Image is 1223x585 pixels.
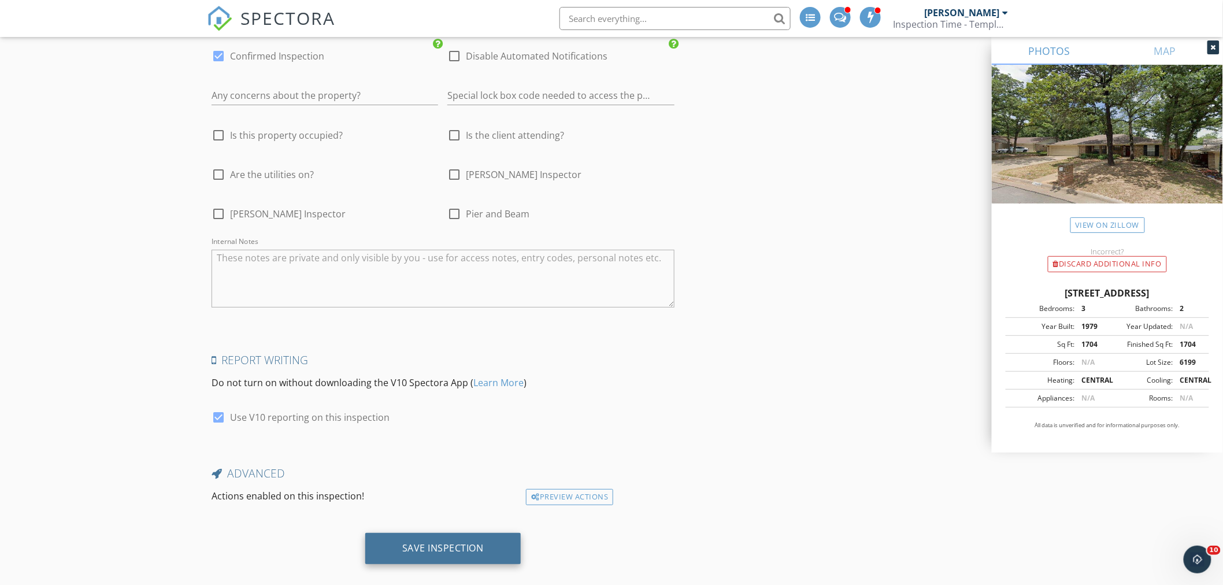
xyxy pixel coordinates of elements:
[1009,375,1074,386] div: Heating:
[1180,321,1193,331] span: N/A
[1107,393,1173,403] div: Rooms:
[925,7,1000,18] div: [PERSON_NAME]
[526,489,613,505] div: Preview Actions
[1070,217,1145,233] a: View on Zillow
[212,353,674,368] h4: Report Writing
[1074,375,1107,386] div: CENTRAL
[1048,256,1167,272] div: Discard Additional info
[1006,286,1209,300] div: [STREET_ADDRESS]
[992,247,1223,256] div: Incorrect?
[230,208,346,220] span: [PERSON_NAME] Inspector
[1173,303,1206,314] div: 2
[240,6,335,30] span: SPECTORA
[1081,393,1095,403] span: N/A
[212,466,674,481] h4: Advanced
[230,169,314,180] span: Are the utilities on?
[1107,339,1173,350] div: Finished Sq Ft:
[1173,375,1206,386] div: CENTRAL
[1074,339,1107,350] div: 1704
[207,6,232,31] img: The Best Home Inspection Software - Spectora
[1006,421,1209,430] p: All data is unverified and for informational purposes only.
[1074,303,1107,314] div: 3
[1173,357,1206,368] div: 6199
[212,86,438,105] input: Any concerns about the property?
[893,18,1009,30] div: Inspection Time - Temple/Waco
[1009,321,1074,332] div: Year Built:
[1107,303,1173,314] div: Bathrooms:
[1009,339,1074,350] div: Sq Ft:
[1074,321,1107,332] div: 1979
[1107,375,1173,386] div: Cooling:
[466,50,607,62] label: Disable Automated Notifications
[1107,37,1223,65] a: MAP
[466,169,581,180] span: [PERSON_NAME] Inspector
[1009,303,1074,314] div: Bedrooms:
[207,16,335,40] a: SPECTORA
[212,376,674,390] p: Do not turn on without downloading the V10 Spectora App ( )
[230,129,343,141] span: Is this property occupied?
[1009,393,1074,403] div: Appliances:
[1180,393,1193,403] span: N/A
[466,208,529,220] span: Pier and Beam
[1173,339,1206,350] div: 1704
[1009,357,1074,368] div: Floors:
[447,86,674,105] input: Special lock box code needed to access the property?
[559,7,791,30] input: Search everything...
[992,37,1107,65] a: PHOTOS
[1107,321,1173,332] div: Year Updated:
[1081,357,1095,367] span: N/A
[402,542,484,554] div: Save Inspection
[212,250,674,308] textarea: Internal Notes
[1207,546,1221,555] span: 10
[992,65,1223,231] img: streetview
[230,412,390,423] label: Use V10 reporting on this inspection
[1107,357,1173,368] div: Lot Size:
[1184,546,1211,573] iframe: Intercom live chat
[466,129,564,141] span: Is the client attending?
[207,489,521,505] div: Actions enabled on this inspection!
[230,50,324,62] label: Confirmed Inspection
[473,376,524,389] a: Learn More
